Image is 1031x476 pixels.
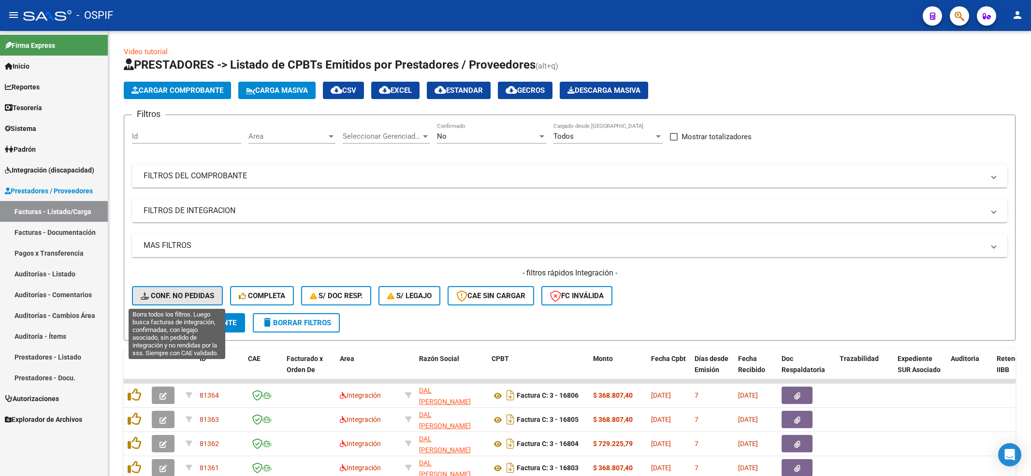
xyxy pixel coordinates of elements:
datatable-header-cell: Area [336,348,401,391]
i: Descargar documento [504,436,517,451]
i: Descargar documento [504,412,517,427]
datatable-header-cell: Razón Social [415,348,488,391]
span: Cargar Comprobante [131,86,223,95]
button: Carga Masiva [238,82,316,99]
span: Area [248,132,327,141]
datatable-header-cell: CPBT [488,348,589,391]
span: Fecha Cpbt [651,355,686,362]
span: DAL [PERSON_NAME] [419,387,471,405]
span: Razón Social [419,355,459,362]
span: Carga Masiva [246,86,308,95]
button: EXCEL [371,82,420,99]
span: 7 [695,416,698,423]
h3: Filtros [132,107,165,121]
div: 23046436164 [419,385,484,405]
button: CSV [323,82,364,99]
mat-expansion-panel-header: FILTROS DE INTEGRACION [132,199,1007,222]
span: CPBT [492,355,509,362]
span: Retencion IIBB [997,355,1028,374]
span: S/ legajo [387,291,432,300]
div: 23046436164 [419,409,484,430]
span: EXCEL [379,86,412,95]
span: Integración [340,440,381,447]
span: Autorizaciones [5,393,59,404]
datatable-header-cell: Trazabilidad [836,348,894,391]
span: - OSPIF [76,5,113,26]
span: DAL [PERSON_NAME] [419,411,471,430]
span: Doc Respaldatoria [782,355,825,374]
span: 81364 [200,391,219,399]
span: Area [340,355,354,362]
span: Mostrar totalizadores [682,131,752,143]
span: Explorador de Archivos [5,414,82,425]
span: CSV [331,86,356,95]
span: Todos [553,132,574,141]
datatable-header-cell: Días desde Emisión [691,348,734,391]
mat-expansion-panel-header: MAS FILTROS [132,234,1007,257]
button: Gecros [498,82,552,99]
div: Open Intercom Messenger [998,443,1021,466]
datatable-header-cell: Monto [589,348,647,391]
strong: $ 368.807,40 [593,464,633,472]
div: 23046436164 [419,433,484,454]
mat-icon: menu [8,9,19,21]
span: Expediente SUR Asociado [898,355,941,374]
span: 7 [695,464,698,472]
span: Trazabilidad [840,355,879,362]
datatable-header-cell: Facturado x Orden De [283,348,336,391]
span: Integración [340,391,381,399]
button: S/ Doc Resp. [301,286,372,305]
h4: - filtros rápidos Integración - [132,268,1007,278]
span: [DATE] [651,391,671,399]
strong: Factura C: 3 - 16805 [517,416,579,424]
button: Conf. no pedidas [132,286,223,305]
button: Cargar Comprobante [124,82,231,99]
span: FC Inválida [550,291,604,300]
span: 7 [695,440,698,447]
span: [DATE] [738,440,758,447]
strong: $ 368.807,40 [593,416,633,423]
span: DAL [PERSON_NAME] [419,435,471,454]
span: Firma Express [5,40,55,51]
strong: Factura C: 3 - 16806 [517,392,579,400]
mat-panel-title: FILTROS DEL COMPROBANTE [144,171,984,181]
span: Completa [239,291,285,300]
span: Días desde Emisión [695,355,728,374]
span: Integración [340,464,381,472]
strong: $ 368.807,40 [593,391,633,399]
span: S/ Doc Resp. [310,291,363,300]
span: Borrar Filtros [261,318,331,327]
mat-icon: delete [261,317,273,328]
span: 81361 [200,464,219,472]
button: Borrar Filtros [253,313,340,332]
i: Descargar documento [504,460,517,476]
span: Sistema [5,123,36,134]
button: FC Inválida [541,286,612,305]
span: [DATE] [651,416,671,423]
mat-icon: cloud_download [506,84,517,96]
span: Buscar Comprobante [141,318,236,327]
datatable-header-cell: Doc Respaldatoria [778,348,836,391]
button: Estandar [427,82,491,99]
mat-icon: cloud_download [379,84,391,96]
datatable-header-cell: CAE [244,348,283,391]
span: Auditoria [951,355,979,362]
mat-icon: search [141,317,152,328]
datatable-header-cell: Expediente SUR Asociado [894,348,947,391]
app-download-masive: Descarga masiva de comprobantes (adjuntos) [560,82,648,99]
mat-icon: cloud_download [435,84,446,96]
mat-expansion-panel-header: FILTROS DEL COMPROBANTE [132,164,1007,188]
span: Inicio [5,61,29,72]
span: Tesorería [5,102,42,113]
mat-panel-title: MAS FILTROS [144,240,984,251]
span: CAE SIN CARGAR [456,291,525,300]
span: Estandar [435,86,483,95]
span: ID [200,355,206,362]
datatable-header-cell: Fecha Recibido [734,348,778,391]
a: Video tutorial [124,47,168,56]
datatable-header-cell: ID [196,348,244,391]
span: Integración [340,416,381,423]
span: 81362 [200,440,219,447]
span: Integración (discapacidad) [5,165,94,175]
button: CAE SIN CARGAR [448,286,534,305]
